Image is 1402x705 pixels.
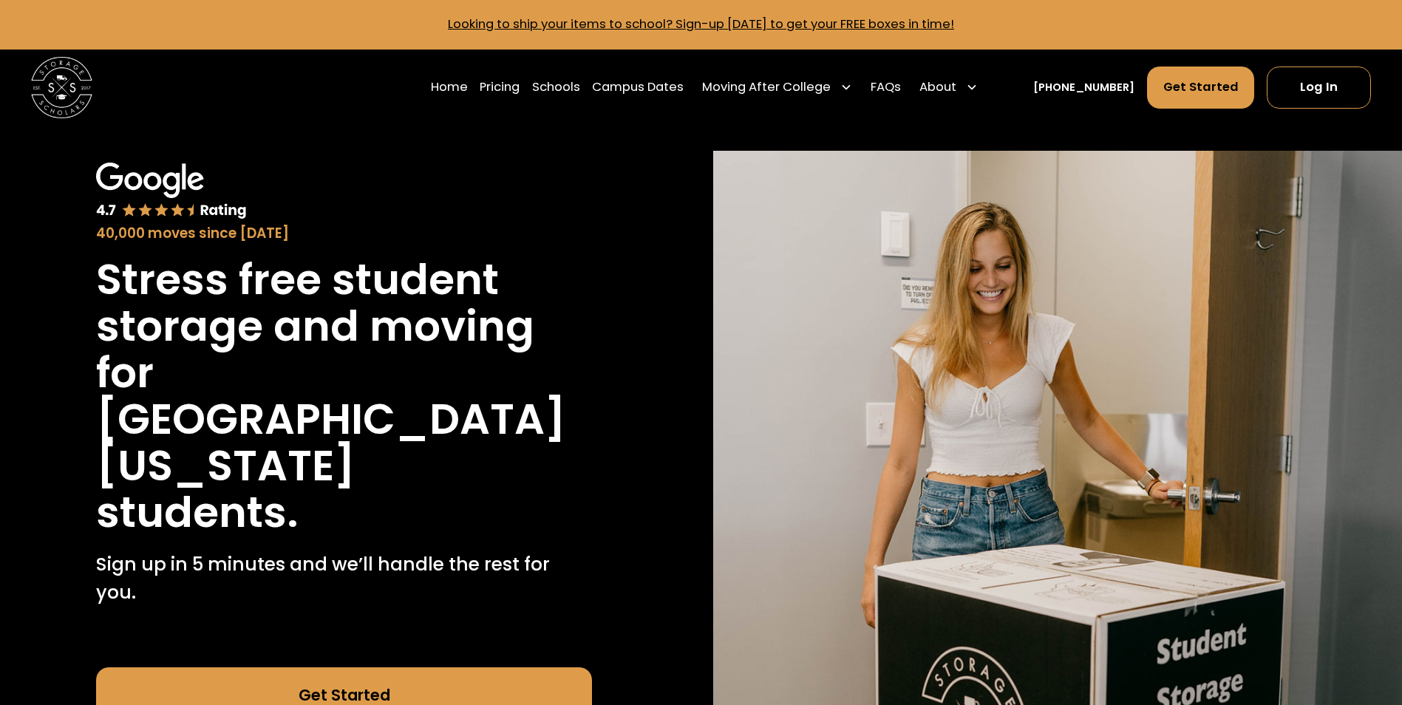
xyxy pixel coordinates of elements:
[96,551,592,606] p: Sign up in 5 minutes and we’ll handle the rest for you.
[96,163,247,220] img: Google 4.7 star rating
[1033,80,1134,96] a: [PHONE_NUMBER]
[448,16,954,33] a: Looking to ship your items to school? Sign-up [DATE] to get your FREE boxes in time!
[696,66,859,109] div: Moving After College
[31,57,92,118] img: Storage Scholars main logo
[532,66,580,109] a: Schools
[96,223,592,244] div: 40,000 moves since [DATE]
[702,78,831,97] div: Moving After College
[592,66,684,109] a: Campus Dates
[1267,67,1371,108] a: Log In
[431,66,468,109] a: Home
[31,57,92,118] a: home
[1147,67,1255,108] a: Get Started
[913,66,984,109] div: About
[480,66,520,109] a: Pricing
[871,66,901,109] a: FAQs
[919,78,956,97] div: About
[96,396,592,489] h1: [GEOGRAPHIC_DATA][US_STATE]
[96,256,592,396] h1: Stress free student storage and moving for
[96,489,299,536] h1: students.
